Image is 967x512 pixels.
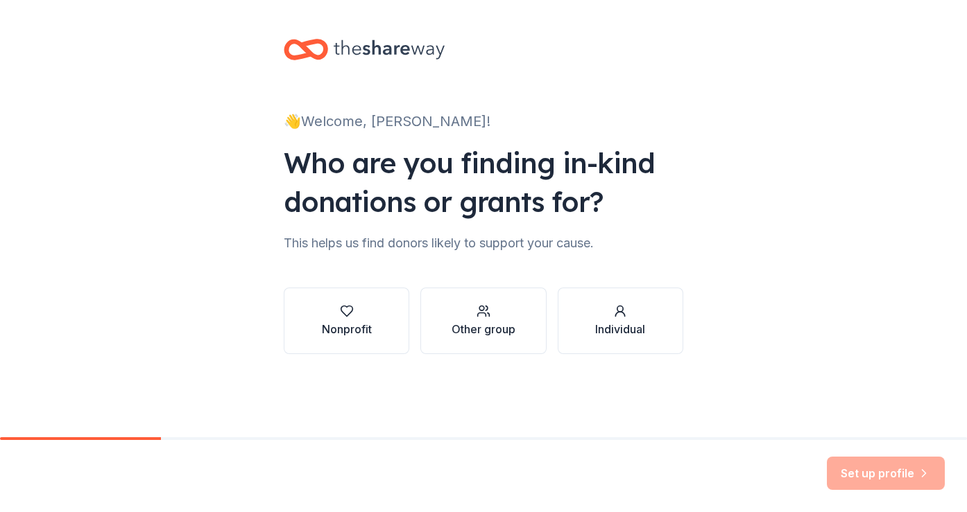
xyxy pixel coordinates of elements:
[284,288,409,354] button: Nonprofit
[284,110,683,132] div: 👋 Welcome, [PERSON_NAME]!
[284,232,683,254] div: This helps us find donors likely to support your cause.
[452,321,515,337] div: Other group
[322,321,372,337] div: Nonprofit
[284,143,683,221] div: Who are you finding in-kind donations or grants for?
[595,321,645,337] div: Individual
[558,288,683,354] button: Individual
[420,288,546,354] button: Other group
